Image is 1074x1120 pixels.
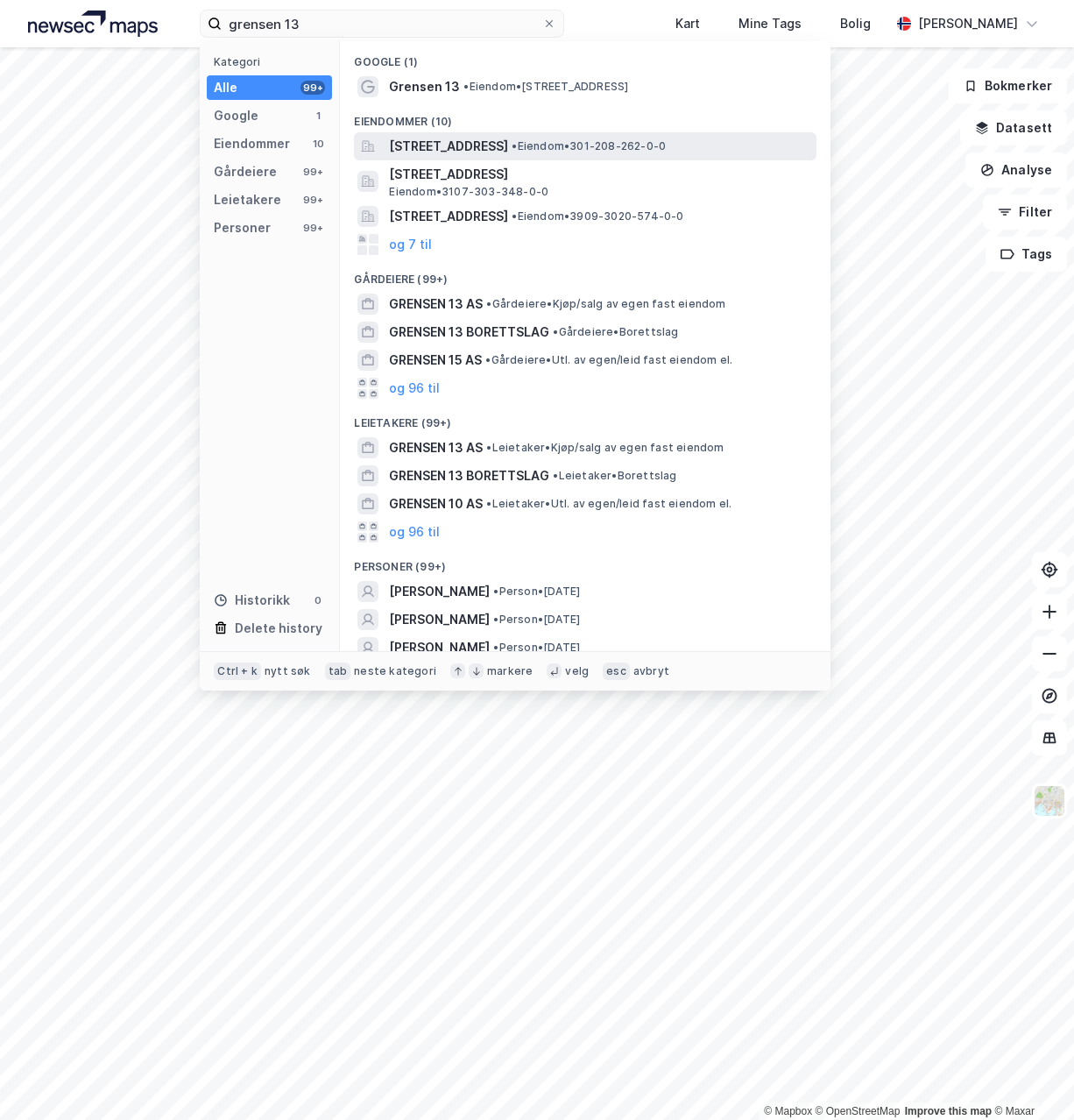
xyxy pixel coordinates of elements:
div: nytt søk [265,664,311,678]
span: Leietaker • Utl. av egen/leid fast eiendom el. [486,497,731,511]
button: og 7 til [389,234,432,255]
span: • [493,641,498,654]
span: GRENSEN 10 AS [389,493,483,514]
div: Kart [675,13,700,34]
a: OpenStreetMap [816,1105,901,1117]
div: Personer [214,217,271,238]
span: GRENSEN 13 BORETTSLAG [389,465,549,486]
span: Eiendom • 3107-303-348-0-0 [389,185,548,199]
span: • [463,80,469,93]
span: • [512,209,517,223]
span: Leietaker • Borettslag [553,469,676,483]
div: Google [214,105,258,126]
span: GRENSEN 13 BORETTSLAG [389,322,549,343]
div: Alle [214,77,237,98]
span: [STREET_ADDRESS] [389,206,508,227]
div: velg [565,664,589,678]
div: Gårdeiere [214,161,277,182]
div: Personer (99+) [340,546,830,578]
div: Historikk [214,590,290,611]
span: • [486,297,491,310]
span: Gårdeiere • Borettslag [553,325,678,339]
span: • [493,613,498,626]
div: Eiendommer (10) [340,101,830,132]
div: 99+ [300,81,325,95]
span: [PERSON_NAME] [389,581,490,602]
div: Mine Tags [738,13,802,34]
button: Analyse [965,152,1067,188]
span: • [486,441,491,454]
div: 99+ [300,221,325,235]
span: GRENSEN 13 AS [389,437,483,458]
img: Z [1033,784,1066,818]
div: Delete history [235,618,322,639]
button: og 96 til [389,378,440,399]
button: Filter [983,195,1067,230]
div: 99+ [300,193,325,207]
button: Bokmerker [949,68,1067,103]
img: logo.a4113a55bc3d86da70a041830d287a7e.svg [28,11,158,37]
iframe: Chat Widget [986,1036,1074,1120]
div: neste kategori [354,664,436,678]
div: markere [487,664,533,678]
a: Improve this map [905,1105,992,1117]
span: Person • [DATE] [493,613,580,627]
div: 0 [311,593,325,607]
button: Tags [986,237,1067,272]
span: Person • [DATE] [493,585,580,599]
span: • [493,585,498,598]
div: Ctrl + k [214,663,261,680]
div: 99+ [300,165,325,179]
span: Grensen 13 [389,76,460,97]
span: • [512,139,517,152]
div: avbryt [633,664,669,678]
span: Eiendom • 3909-3020-574-0-0 [512,209,683,223]
div: Google (1) [340,41,830,73]
span: • [553,469,558,482]
div: Eiendommer [214,133,290,154]
div: 1 [311,109,325,123]
div: Gårdeiere (99+) [340,259,830,290]
span: • [553,325,558,338]
span: Gårdeiere • Kjøp/salg av egen fast eiendom [486,297,725,311]
span: Leietaker • Kjøp/salg av egen fast eiendom [486,441,724,455]
div: esc [603,663,630,680]
span: [STREET_ADDRESS] [389,164,809,185]
div: [PERSON_NAME] [918,13,1018,34]
div: Bolig [840,13,871,34]
span: • [486,497,491,510]
a: Mapbox [764,1105,812,1117]
button: Datasett [960,110,1067,145]
span: Person • [DATE] [493,641,580,655]
div: 10 [311,137,325,151]
div: Kategori [214,55,332,68]
span: Eiendom • [STREET_ADDRESS] [463,80,628,94]
span: [PERSON_NAME] [389,609,490,630]
span: GRENSEN 13 AS [389,294,483,315]
div: tab [325,663,351,680]
span: [STREET_ADDRESS] [389,136,508,157]
span: • [485,353,491,366]
span: [PERSON_NAME] [389,637,490,658]
span: Gårdeiere • Utl. av egen/leid fast eiendom el. [485,353,732,367]
div: Leietakere (99+) [340,402,830,434]
button: og 96 til [389,521,440,542]
div: Leietakere [214,189,281,210]
span: GRENSEN 15 AS [389,350,482,371]
input: Søk på adresse, matrikkel, gårdeiere, leietakere eller personer [222,11,542,37]
span: Eiendom • 301-208-262-0-0 [512,139,666,153]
